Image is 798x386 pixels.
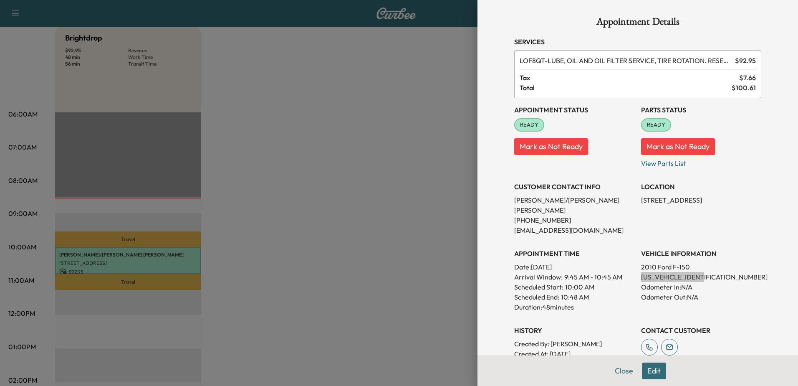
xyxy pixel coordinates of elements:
p: [PERSON_NAME]/[PERSON_NAME] [PERSON_NAME] [514,195,634,215]
p: Odometer In: N/A [641,282,761,292]
h3: APPOINTMENT TIME [514,249,634,259]
h3: Parts Status [641,105,761,115]
span: $ 7.66 [739,73,756,83]
p: 2010 Ford F-150 [641,262,761,272]
span: Total [520,83,732,93]
button: Mark as Not Ready [641,138,715,155]
p: Odometer Out: N/A [641,292,761,302]
span: $ 100.61 [732,83,756,93]
button: Close [609,363,639,379]
button: Edit [642,363,666,379]
span: $ 92.95 [735,56,756,66]
h3: VEHICLE INFORMATION [641,249,761,259]
p: Arrival Window: [514,272,634,282]
p: [STREET_ADDRESS] [641,195,761,205]
p: Scheduled End: [514,292,559,302]
span: READY [515,121,543,129]
button: Mark as Not Ready [514,138,588,155]
p: [US_VEHICLE_IDENTIFICATION_NUMBER] [641,272,761,282]
span: 9:45 AM - 10:45 AM [564,272,622,282]
p: 10:00 AM [565,282,594,292]
span: READY [642,121,670,129]
span: LUBE, OIL AND OIL FILTER SERVICE, TIRE ROTATION. RESET OIL LIFE MONITOR. HAZARDOUS WASTE FEE WILL... [520,56,732,66]
p: 10:48 AM [561,292,589,302]
p: Date: [DATE] [514,262,634,272]
p: View Parts List [641,155,761,168]
p: [EMAIL_ADDRESS][DOMAIN_NAME] [514,225,634,235]
p: Scheduled Start: [514,282,563,292]
p: Created At : [DATE] [514,349,634,359]
p: Duration: 48 minutes [514,302,634,312]
h1: Appointment Details [514,17,761,30]
p: Created By : [PERSON_NAME] [514,339,634,349]
h3: LOCATION [641,182,761,192]
h3: History [514,325,634,335]
p: [PHONE_NUMBER] [514,215,634,225]
span: Tax [520,73,739,83]
h3: CUSTOMER CONTACT INFO [514,182,634,192]
h3: CONTACT CUSTOMER [641,325,761,335]
h3: Appointment Status [514,105,634,115]
h3: Services [514,37,761,47]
